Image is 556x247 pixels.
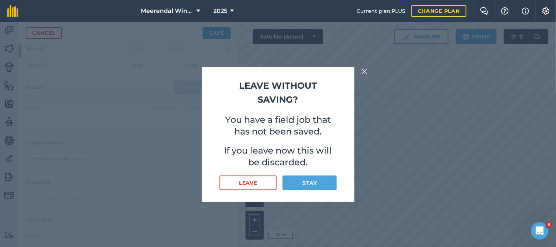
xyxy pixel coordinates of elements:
[220,145,337,168] p: If you leave now this will be discarded.
[283,176,336,190] button: Stay
[480,7,489,15] img: Two speech bubbles overlapping with the left bubble in the forefront
[220,79,337,107] h2: Leave without saving?
[214,7,228,15] span: 2025
[531,222,549,240] iframe: Intercom live chat
[501,7,509,15] img: A question mark icon
[7,5,18,17] img: fieldmargin Logo
[220,176,277,190] button: Leave
[411,5,467,17] a: Change plan
[357,7,405,15] span: Current plan : PLUS
[361,67,368,76] img: svg+xml;base64,PHN2ZyB4bWxucz0iaHR0cDovL3d3dy53My5vcmcvMjAwMC9zdmciIHdpZHRoPSIyMiIgaGVpZ2h0PSIzMC...
[522,7,529,15] img: svg+xml;base64,PHN2ZyB4bWxucz0iaHR0cDovL3d3dy53My5vcmcvMjAwMC9zdmciIHdpZHRoPSIxNyIgaGVpZ2h0PSIxNy...
[546,222,552,228] span: 3
[542,7,551,15] img: A cog icon
[141,7,194,15] span: Meerendal Wine Estate
[220,114,337,137] p: You have a field job that has not been saved.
